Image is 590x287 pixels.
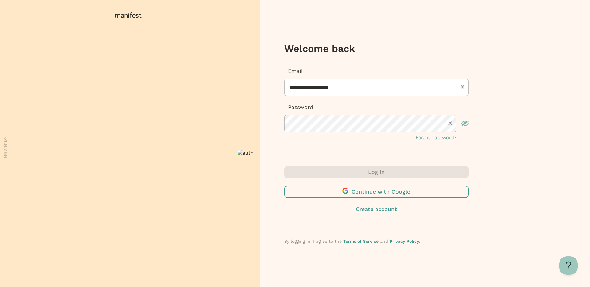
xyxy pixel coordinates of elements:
button: Forgot password? [416,134,456,141]
h3: Welcome back [284,42,469,55]
a: Privacy Policy. [390,239,420,244]
span: By logging in, I agree to the and [284,239,420,244]
a: Terms of Service [343,239,379,244]
p: Email [284,67,469,75]
p: v 1.8.756 [2,137,10,158]
button: Continue with Google [284,186,469,198]
p: Password [284,103,469,111]
button: Create account [284,205,469,213]
img: auth [238,150,254,156]
iframe: Toggle Customer Support [559,256,578,275]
